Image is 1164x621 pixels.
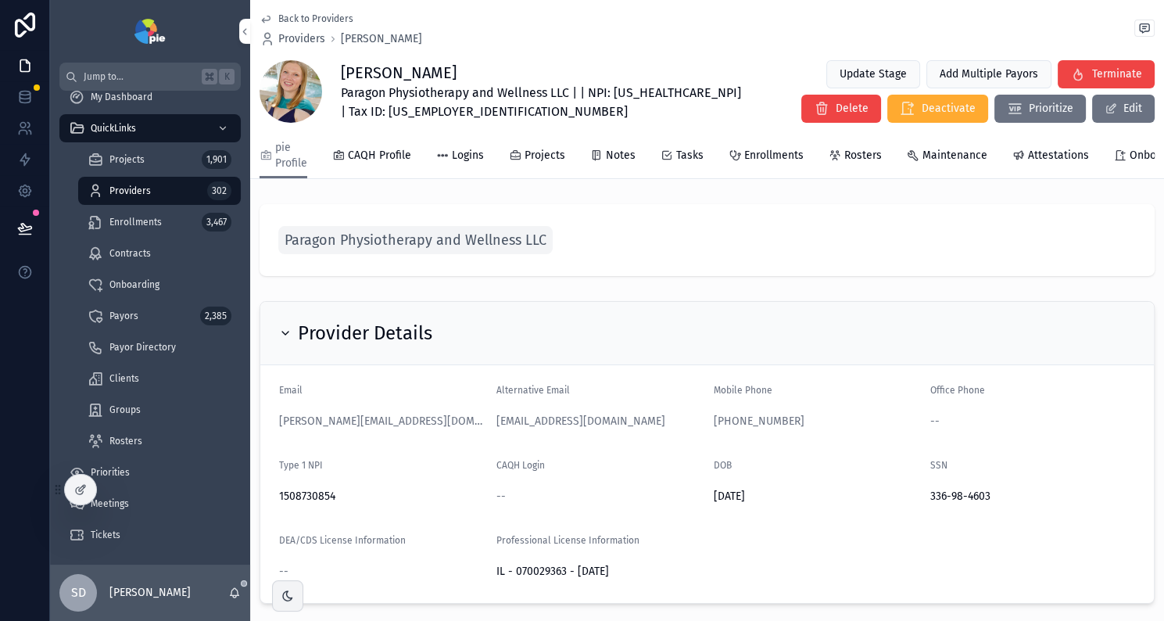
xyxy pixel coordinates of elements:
span: Terminate [1092,66,1142,82]
a: Clients [78,364,241,393]
div: 1,901 [202,150,231,169]
span: IL - 070029363 - [DATE] [496,564,701,580]
div: 3,467 [202,213,231,232]
span: Logins [452,148,484,163]
button: Deactivate [887,95,988,123]
a: Priorities [59,458,241,486]
button: Jump to...K [59,63,241,91]
button: Add Multiple Payors [926,60,1051,88]
button: Delete [801,95,881,123]
span: Update Stage [840,66,907,82]
span: Maintenance [922,148,987,163]
a: QuickLinks [59,114,241,142]
div: 2,385 [200,307,231,325]
span: -- [279,564,288,580]
button: Prioritize [994,95,1086,123]
a: Enrollments [729,142,804,173]
p: [PERSON_NAME] [109,585,191,601]
a: Providers302 [78,177,241,205]
a: Contracts [78,239,241,267]
span: Meetings [91,497,129,510]
span: My Dashboard [91,91,152,103]
a: Rosters [829,142,882,173]
span: -- [930,414,940,429]
span: Onboarding [109,278,159,291]
span: Attestations [1028,148,1089,163]
a: Meetings [59,490,241,518]
span: Alternative Email [496,385,570,396]
span: Priorities [91,466,130,479]
span: Projects [525,148,565,163]
span: Deactivate [922,101,976,117]
span: Tickets [91,529,120,541]
span: Rosters [109,435,142,447]
span: Contracts [109,247,151,260]
a: My Dashboard [59,83,241,111]
span: Clients [109,372,139,385]
a: Enrollments3,467 [78,208,241,236]
h2: Provider Details [298,321,432,346]
button: Terminate [1058,60,1155,88]
a: CAQH Profile [332,142,411,173]
span: Payor Directory [109,341,176,354]
span: DOB [714,460,732,471]
a: Notes [590,142,636,173]
a: [PHONE_NUMBER] [714,414,804,429]
span: 1508730854 [279,489,484,504]
span: Professional License Information [496,535,639,546]
a: Payor Directory [78,333,241,361]
a: [EMAIL_ADDRESS][DOMAIN_NAME] [496,414,665,429]
span: Providers [109,185,151,197]
a: Projects [509,142,565,173]
a: Groups [78,396,241,424]
button: Edit [1092,95,1155,123]
div: 302 [207,181,231,200]
h1: [PERSON_NAME] [341,62,742,84]
span: -- [496,489,506,504]
span: Notes [606,148,636,163]
a: Rosters [78,427,241,455]
span: DEA/CDS License Information [279,535,406,546]
span: SSN [930,460,947,471]
a: Attestations [1012,142,1089,173]
span: QuickLinks [91,122,136,135]
span: Payors [109,310,138,322]
a: Onboarding [78,271,241,299]
a: Maintenance [907,142,987,173]
span: Back to Providers [278,13,353,25]
a: Tasks [661,142,704,173]
span: Projects [109,153,145,166]
span: Enrollments [744,148,804,163]
button: Update Stage [826,60,920,88]
div: scrollable content [50,91,250,565]
a: Providers [260,31,325,47]
span: Rosters [844,148,882,163]
span: Enrollments [109,216,162,228]
img: App logo [134,19,165,44]
span: Add Multiple Payors [940,66,1038,82]
a: [PERSON_NAME][EMAIL_ADDRESS][DOMAIN_NAME] [279,414,484,429]
span: Prioritize [1029,101,1073,117]
span: Groups [109,404,141,416]
a: [PERSON_NAME] [341,31,422,47]
a: Tickets [59,521,241,549]
span: Paragon Physiotherapy and Wellness LLC | | NPI: [US_HEALTHCARE_NPI] | Tax ID: [US_EMPLOYER_IDENTI... [341,84,742,121]
span: Delete [836,101,869,117]
span: Mobile Phone [714,385,772,396]
span: CAQH Login [496,460,545,471]
span: Email [279,385,303,396]
span: Office Phone [930,385,985,396]
span: Tasks [676,148,704,163]
a: pie Profile [260,134,307,179]
a: Projects1,901 [78,145,241,174]
a: Back to Providers [260,13,353,25]
span: CAQH Profile [348,148,411,163]
span: K [220,70,233,83]
a: Logins [436,142,484,173]
span: Paragon Physiotherapy and Wellness LLC [285,229,546,251]
a: Payors2,385 [78,302,241,330]
span: Type 1 NPI [279,460,323,471]
span: SD [71,583,86,602]
a: Paragon Physiotherapy and Wellness LLC [278,226,553,254]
